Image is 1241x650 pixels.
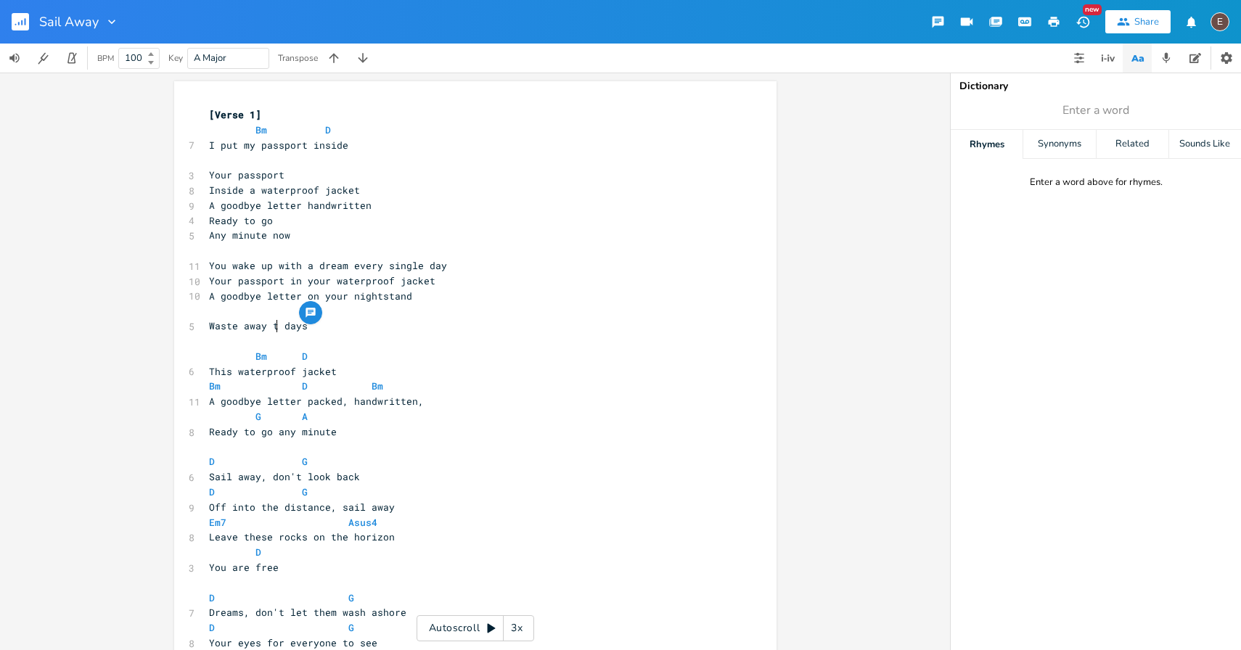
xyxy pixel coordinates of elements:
div: Synonyms [1023,130,1095,159]
div: New [1083,4,1102,15]
span: Leave these rocks on the horizon [209,530,395,543]
div: Share [1134,15,1159,28]
span: G [302,485,308,498]
span: A goodbye letter handwritten [209,199,372,212]
span: Sail away, don't look back [209,470,360,483]
span: Bm [372,379,383,392]
span: Sail Away [39,15,99,28]
div: Enter a word above for rhymes. [1030,176,1163,189]
div: Related [1097,130,1168,159]
div: Transpose [278,54,318,62]
span: Your passport [209,168,284,181]
span: Bm [209,379,221,392]
div: Rhymes [951,130,1023,159]
span: Waste away t days [209,319,308,332]
div: BPM [97,54,114,62]
span: Bm [255,350,267,363]
span: A Major [194,52,226,65]
div: Dictionary [959,81,1232,91]
div: edward [1211,12,1229,31]
span: Off into the distance, sail away [209,501,395,514]
span: G [255,410,261,423]
span: [Verse 1] [209,108,261,121]
div: Sounds Like [1169,130,1241,159]
span: D [325,123,331,136]
span: Em7 [209,516,226,529]
span: A goodbye letter packed, handwritten, [209,395,424,408]
div: Autoscroll [417,615,534,641]
span: You are free [209,561,279,574]
span: Inside a waterproof jacket [209,184,360,197]
span: G [348,621,354,634]
span: Enter a word [1062,102,1129,119]
div: 3x [504,615,530,641]
span: Dreams, don't let them wash ashore [209,606,406,619]
span: Your passport in your waterproof jacket [209,274,435,287]
span: D [302,379,308,392]
div: Key [168,54,183,62]
button: New [1068,9,1097,35]
span: You wake up with a dream every single day [209,259,447,272]
span: D [255,546,261,559]
span: D [209,621,215,634]
span: A goodbye letter on your nightstand [209,289,412,303]
span: Your eyes for everyone to see [209,636,377,649]
button: E [1211,5,1229,38]
span: Ready to go [209,214,273,227]
span: This waterproof jacket [209,365,337,378]
button: Share [1105,10,1171,33]
span: Bm [255,123,267,136]
span: D [209,591,215,604]
span: D [209,455,215,468]
span: Ready to go any minute [209,425,337,438]
span: I put my passport inside [209,139,348,152]
span: D [209,485,215,498]
span: A [302,410,308,423]
span: Asus4 [348,516,377,529]
span: D [302,350,308,363]
span: Any minute now [209,229,290,242]
span: G [302,455,308,468]
span: G [348,591,354,604]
